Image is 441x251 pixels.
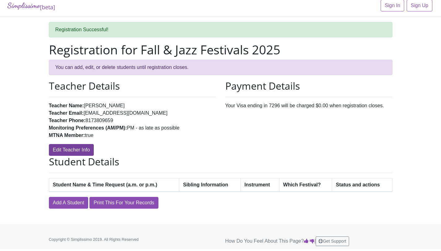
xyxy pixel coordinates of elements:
[49,103,84,108] strong: Teacher Name:
[49,197,88,209] a: Add A Student
[179,178,240,192] th: Sibling Information
[49,80,216,92] h2: Teacher Details
[279,178,332,192] th: Which Festival?
[49,132,216,139] li: true
[49,133,85,138] strong: MTNA Member:
[49,22,392,37] div: Registration Successful!
[221,80,397,156] div: Your Visa ending in 7296 will be charged $0.00 when registration closes.
[49,144,94,156] a: Edit Teacher Info
[49,156,392,168] h2: Student Details
[49,110,84,116] strong: Teacher Email:
[49,117,216,124] li: 8173809659
[49,118,86,123] strong: Teacher Phone:
[49,42,392,57] h1: Registration for Fall & Jazz Festivals 2025
[49,60,392,75] div: You can add, edit, or delete students until registration closes.
[240,178,279,192] th: Instrument
[225,80,392,92] h2: Payment Details
[49,124,216,132] li: PM - as late as possible
[49,102,216,109] li: [PERSON_NAME]
[332,178,392,192] th: Status and actions
[225,236,392,246] p: How Do You Feel About This Page? |
[49,125,127,130] strong: Monitoring Preferences (AM/PM):
[49,109,216,117] li: [EMAIL_ADDRESS][DOMAIN_NAME]
[40,3,55,11] sub: [beta]
[49,178,179,192] th: Student Name & Time Request (a.m. or p.m.)
[49,236,157,242] p: Copyright © Simplissimo 2019. All Rights Reserved
[316,236,349,246] button: Get Support
[89,197,158,209] a: Print This For Your Records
